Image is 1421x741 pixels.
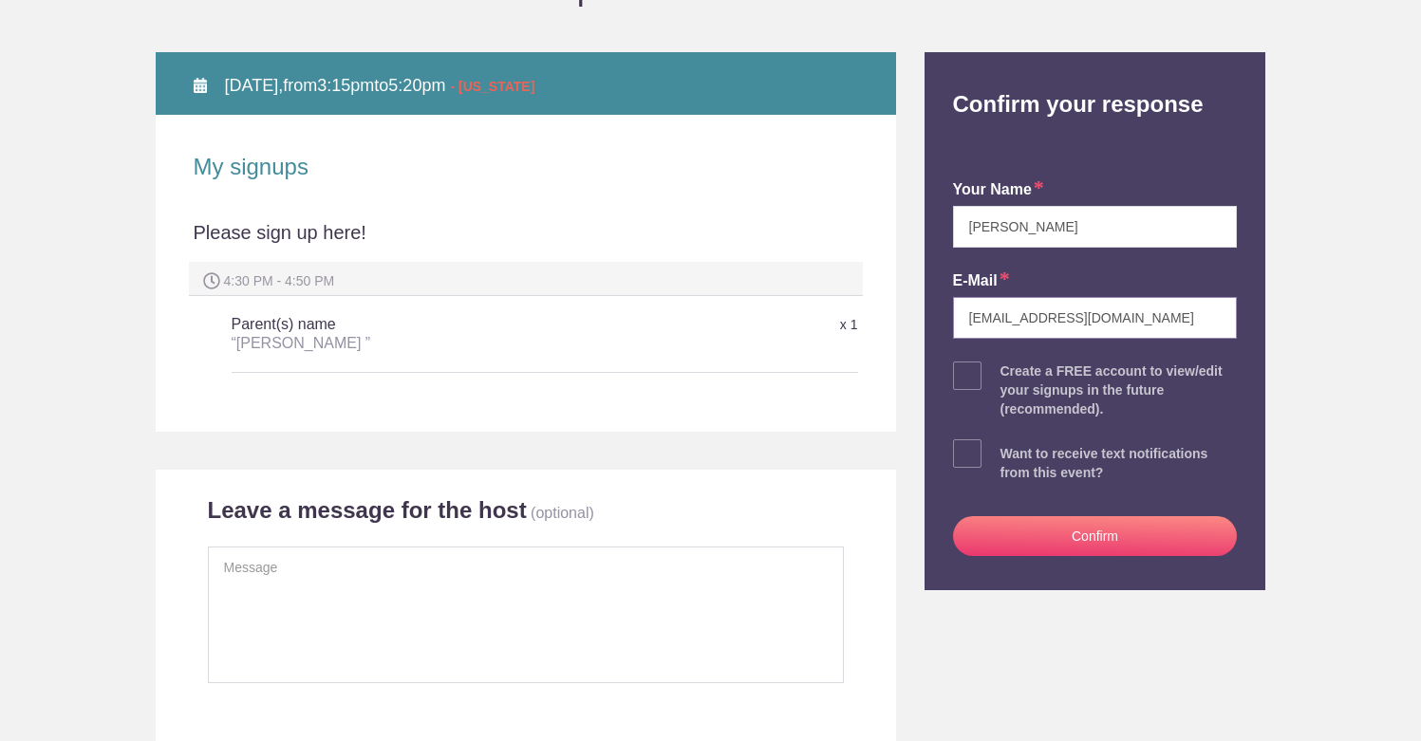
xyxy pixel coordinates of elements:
div: “[PERSON_NAME] ” [232,334,649,353]
h5: Parent(s) name [232,306,649,362]
label: E-mail [953,270,1010,292]
h2: Confirm your response [939,52,1252,119]
input: e.g. Julie Farrell [953,206,1238,248]
label: your name [953,179,1044,201]
h2: My signups [194,153,858,181]
span: from to [225,76,535,95]
div: 4:30 PM - 4:50 PM [189,262,863,296]
div: Create a FREE account to view/edit your signups in the future (recommended). [1000,361,1238,418]
h2: Leave a message for the host [208,496,527,525]
button: Confirm [953,516,1238,556]
div: Please sign up here! [194,219,858,263]
img: Calendar alt [194,78,207,93]
div: x 1 [649,308,858,342]
span: - [US_STATE] [450,79,534,94]
div: Want to receive text notifications from this event? [1000,444,1238,482]
input: e.g. julie@gmail.com [953,297,1238,339]
p: (optional) [531,505,594,521]
span: 3:15pm [317,76,374,95]
img: Spot time [203,272,220,289]
span: 5:20pm [388,76,445,95]
span: [DATE], [225,76,284,95]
